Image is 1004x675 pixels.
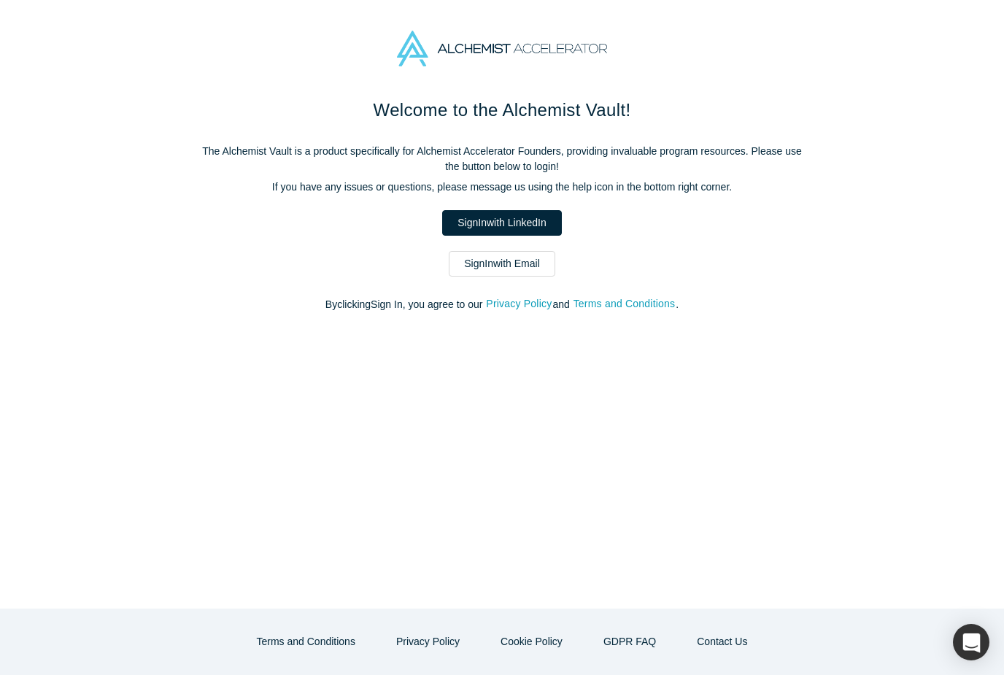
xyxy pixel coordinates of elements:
button: Cookie Policy [485,629,578,655]
button: Privacy Policy [485,296,552,312]
button: Terms and Conditions [573,296,676,312]
button: Privacy Policy [381,629,475,655]
button: Terms and Conditions [242,629,371,655]
a: GDPR FAQ [588,629,671,655]
h1: Welcome to the Alchemist Vault! [196,97,808,123]
p: By clicking Sign In , you agree to our and . [196,297,808,312]
img: Alchemist Accelerator Logo [397,31,607,66]
button: Contact Us [681,629,762,655]
p: If you have any issues or questions, please message us using the help icon in the bottom right co... [196,180,808,195]
a: SignInwith Email [449,251,555,277]
p: The Alchemist Vault is a product specifically for Alchemist Accelerator Founders, providing inval... [196,144,808,174]
a: SignInwith LinkedIn [442,210,561,236]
